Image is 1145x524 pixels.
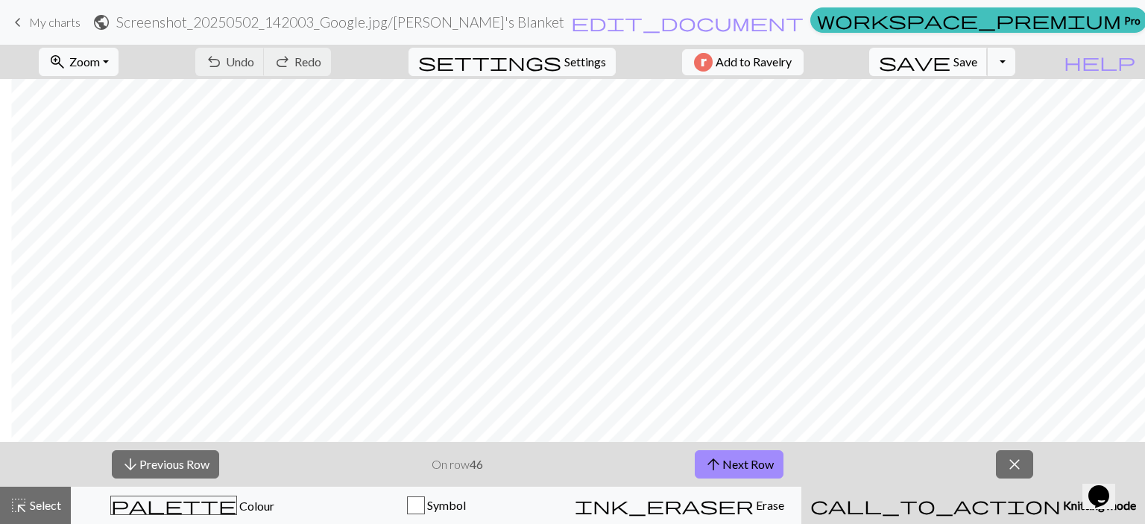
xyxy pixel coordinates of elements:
span: edit_document [571,12,804,33]
button: Knitting mode [801,487,1145,524]
span: Settings [564,53,606,71]
span: keyboard_arrow_left [9,12,27,33]
span: Knitting mode [1061,498,1136,512]
span: settings [418,51,561,72]
span: highlight_alt [10,495,28,516]
span: My charts [29,15,81,29]
button: Erase [558,487,801,524]
img: Ravelry [694,53,713,72]
p: On row [432,455,483,473]
span: palette [111,495,236,516]
button: Save [869,48,988,76]
button: Previous Row [112,450,219,479]
span: Zoom [69,54,100,69]
button: Zoom [39,48,119,76]
span: public [92,12,110,33]
span: save [879,51,950,72]
span: close [1006,454,1023,475]
button: Next Row [695,450,783,479]
iframe: chat widget [1082,464,1130,509]
span: Select [28,498,61,512]
strong: 46 [470,457,483,471]
i: Settings [418,53,561,71]
span: zoom_in [48,51,66,72]
button: Add to Ravelry [682,49,804,75]
span: call_to_action [810,495,1061,516]
span: arrow_downward [122,454,139,475]
span: Symbol [425,498,466,512]
span: help [1064,51,1135,72]
span: Add to Ravelry [716,53,792,72]
a: My charts [9,10,81,35]
button: Colour [71,487,315,524]
button: SettingsSettings [409,48,616,76]
button: Symbol [315,487,558,524]
h2: Screenshot_20250502_142003_Google.jpg / [PERSON_NAME]'s Blanket [116,13,564,31]
span: ink_eraser [575,495,754,516]
span: workspace_premium [817,10,1121,31]
span: Colour [237,499,274,513]
span: Erase [754,498,784,512]
span: arrow_upward [704,454,722,475]
span: Save [953,54,977,69]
